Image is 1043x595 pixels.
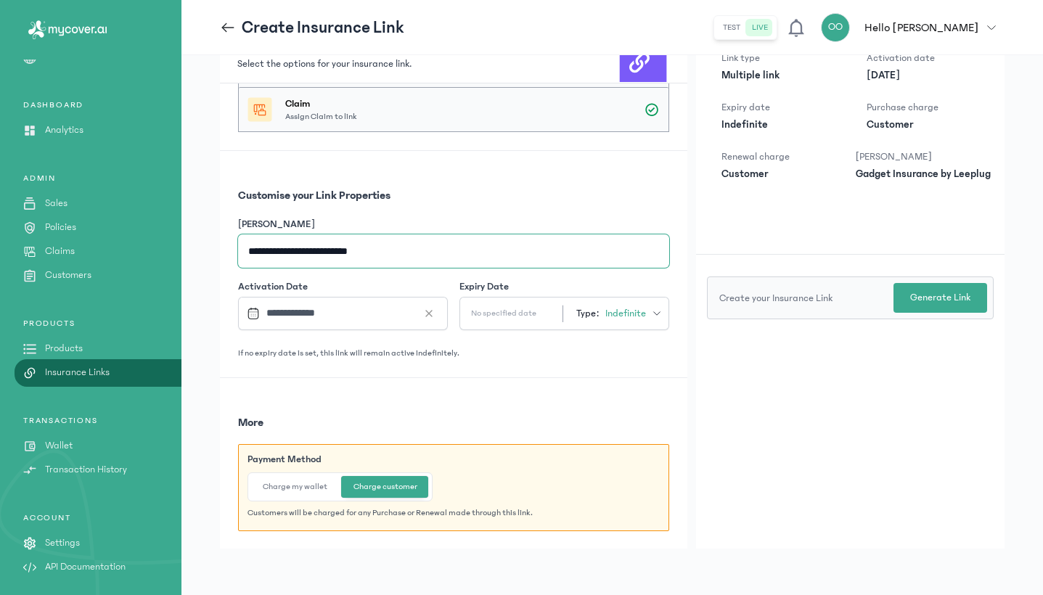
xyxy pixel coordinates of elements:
p: No specified date [459,308,548,319]
div: OO [821,13,850,42]
p: If no expiry date is set, this link will remain active indefinitely. [238,348,669,359]
p: Customer [867,118,979,132]
p: [DATE] [867,68,979,83]
p: Renewal charge [721,149,834,164]
p: Products [45,341,83,356]
label: Expiry Date [459,279,509,294]
button: Type:Indefinite [555,300,669,327]
p: Link type [721,51,834,65]
button: test [717,19,746,36]
p: Assign Claim to link [285,111,357,123]
p: Customers will be charged for any Purchase or Renewal made through this link. [248,507,660,519]
p: Insurance Links [45,365,110,380]
label: [PERSON_NAME] [238,217,315,231]
p: Analytics [45,123,83,138]
p: Create Insurance Link [242,16,404,39]
h3: Customise your Link Properties [238,186,669,204]
p: Claims [45,244,75,259]
input: Datepicker input [241,297,434,329]
p: Purchase charge [867,100,979,115]
p: Generate Link [910,290,970,305]
p: Wallet [45,438,73,454]
p: Policies [45,220,76,235]
button: live [746,19,774,36]
p: [PERSON_NAME] [856,149,991,164]
p: Customer [721,167,834,181]
p: Select the options for your insurance link. [237,57,412,71]
span: Indefinite [605,306,646,321]
button: Charge customer [342,476,429,498]
button: Charge my wallet [251,476,339,498]
button: Generate Link [893,283,987,313]
h5: Payment Method [248,452,660,467]
p: Customers [45,268,91,283]
h3: Claim [285,97,357,111]
p: Transaction History [45,462,127,477]
button: OOHello [PERSON_NAME] [821,13,1005,42]
p: Gadget Insurance by Leeplug [856,167,991,181]
div: Type: [563,305,662,322]
h3: More [238,414,669,431]
p: Settings [45,535,80,551]
p: Expiry date [721,100,834,115]
p: Multiple link [721,68,834,83]
p: Create your Insurance Link [719,291,860,305]
p: Hello [PERSON_NAME] [864,19,978,36]
p: Indefinite [721,118,834,132]
p: Sales [45,196,68,211]
p: Activation date [867,51,979,65]
label: Activation Date [238,279,308,294]
p: API Documentation [45,559,126,575]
